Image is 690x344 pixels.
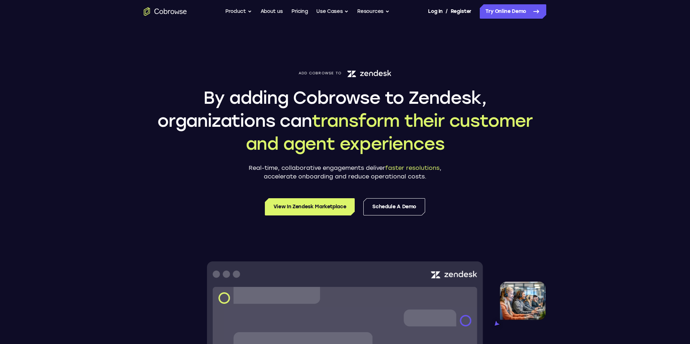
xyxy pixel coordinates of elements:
a: Pricing [291,4,308,19]
span: Add Cobrowse to [299,71,342,75]
span: faster resolutions [385,164,440,171]
h1: By adding Cobrowse to Zendesk, organizations can [144,86,546,155]
button: Product [225,4,252,19]
a: About us [261,4,283,19]
a: Log In [428,4,442,19]
a: Try Online Demo [480,4,546,19]
a: View in Zendesk Marketplace [265,198,355,215]
button: Use Cases [316,4,349,19]
p: Real-time, collaborative engagements deliver , accelerate onboarding and reduce operational costs. [237,164,453,181]
a: Go to the home page [144,7,187,16]
span: / [446,7,448,16]
img: Zendesk logo [347,69,391,78]
a: Register [451,4,471,19]
span: transform their customer and agent experiences [246,110,533,154]
button: Resources [357,4,390,19]
a: Schedule a Demo [363,198,425,215]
